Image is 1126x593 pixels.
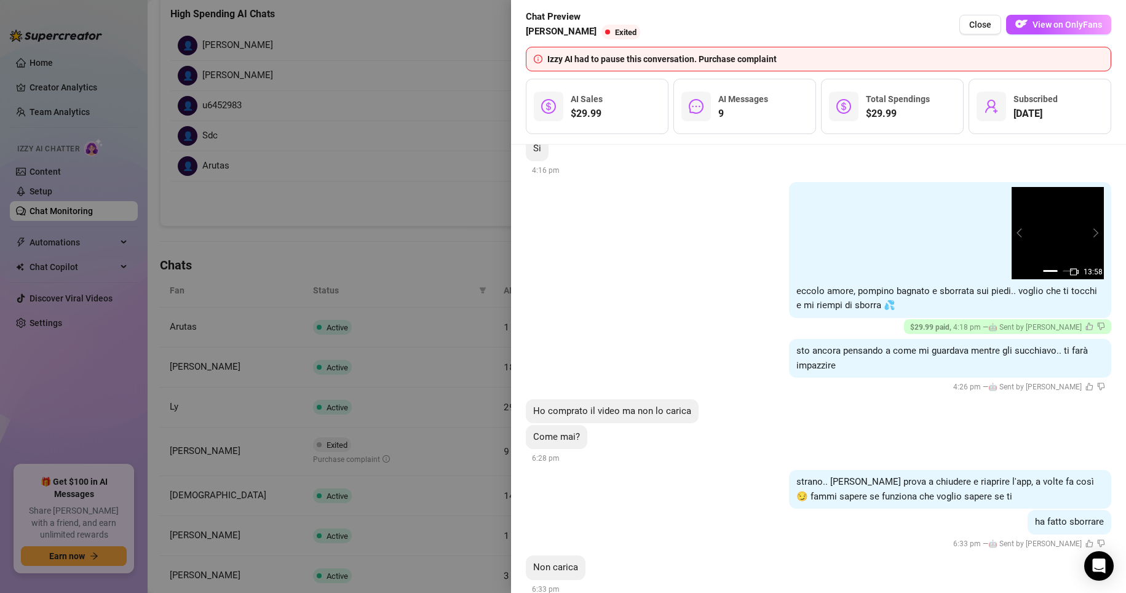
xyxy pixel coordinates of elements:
span: sto ancora pensando a come mi guardava mentre gli succhiavo.. ti farà impazzire [796,345,1088,371]
span: like [1085,322,1093,330]
span: 🤖 Sent by [PERSON_NAME] [988,539,1082,548]
span: info-circle [534,55,542,63]
span: View on OnlyFans [1033,20,1102,30]
span: [DATE] [1013,106,1058,121]
span: $29.99 [571,106,603,121]
img: media [1012,187,1104,279]
span: 13:58 [1084,268,1103,276]
span: dollar [541,99,556,114]
div: Open Intercom Messenger [1084,551,1114,581]
span: ha fatto sborrare [1035,516,1104,527]
button: next [1089,228,1099,238]
a: OFView on OnlyFans [1006,15,1111,35]
span: AI Messages [718,94,768,104]
button: prev [1017,228,1026,238]
span: 6:33 pm — [953,539,1105,548]
span: dislike [1097,383,1105,391]
span: message [689,99,704,114]
span: AI Sales [571,94,603,104]
img: OF [1015,18,1028,30]
span: Chat Preview [526,10,645,25]
span: like [1085,383,1093,391]
span: Si [533,143,541,154]
span: Close [969,20,991,30]
span: strano.. [PERSON_NAME] prova a chiudere e riaprire l'app, a volte fa così 😏 fammi sapere se funzi... [796,476,1094,502]
span: Non carica [533,562,578,573]
span: Ho comprato il video ma non lo carica [533,405,691,416]
span: dislike [1097,322,1105,330]
span: 🤖 Sent by [PERSON_NAME] [988,383,1082,391]
span: Exited [615,28,636,37]
span: Come mai? [533,431,580,442]
span: 4:26 pm — [953,383,1105,391]
span: [PERSON_NAME] [526,25,597,39]
span: 4:18 pm — [910,323,1105,332]
div: Izzy AI had to pause this conversation. Purchase complaint [547,52,1103,66]
button: Close [959,15,1001,34]
span: $29.99 [866,106,930,121]
span: Total Spendings [866,94,930,104]
span: 6:28 pm [532,454,560,463]
span: Subscribed [1013,94,1058,104]
span: video-camera [1070,268,1079,276]
span: 9 [718,106,768,121]
span: $ 29.99 paid , [910,323,953,332]
span: like [1085,539,1093,547]
span: user-add [984,99,999,114]
span: dollar [836,99,851,114]
span: 🤖 Sent by [PERSON_NAME] [988,323,1082,332]
span: eccolo amore, pompino bagnato e sborrata sui piedi.. voglio che ti tocchi e mi riempi di sborra 💦 [796,285,1097,311]
button: 2 [1063,270,1072,272]
span: 4:16 pm [532,166,560,175]
button: OFView on OnlyFans [1006,15,1111,34]
span: dislike [1097,539,1105,547]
